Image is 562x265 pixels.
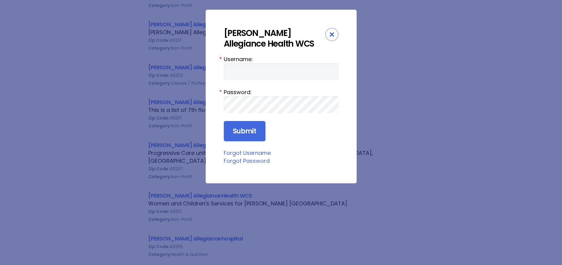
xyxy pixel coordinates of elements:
a: Forgot Username [224,149,271,157]
label: Username: [224,55,339,63]
input: Submit [224,121,265,142]
a: Forgot Password [224,157,270,165]
div: [PERSON_NAME] Allegiance Health WCS [224,28,325,49]
label: Password: [224,88,339,96]
div: Close [325,28,339,41]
